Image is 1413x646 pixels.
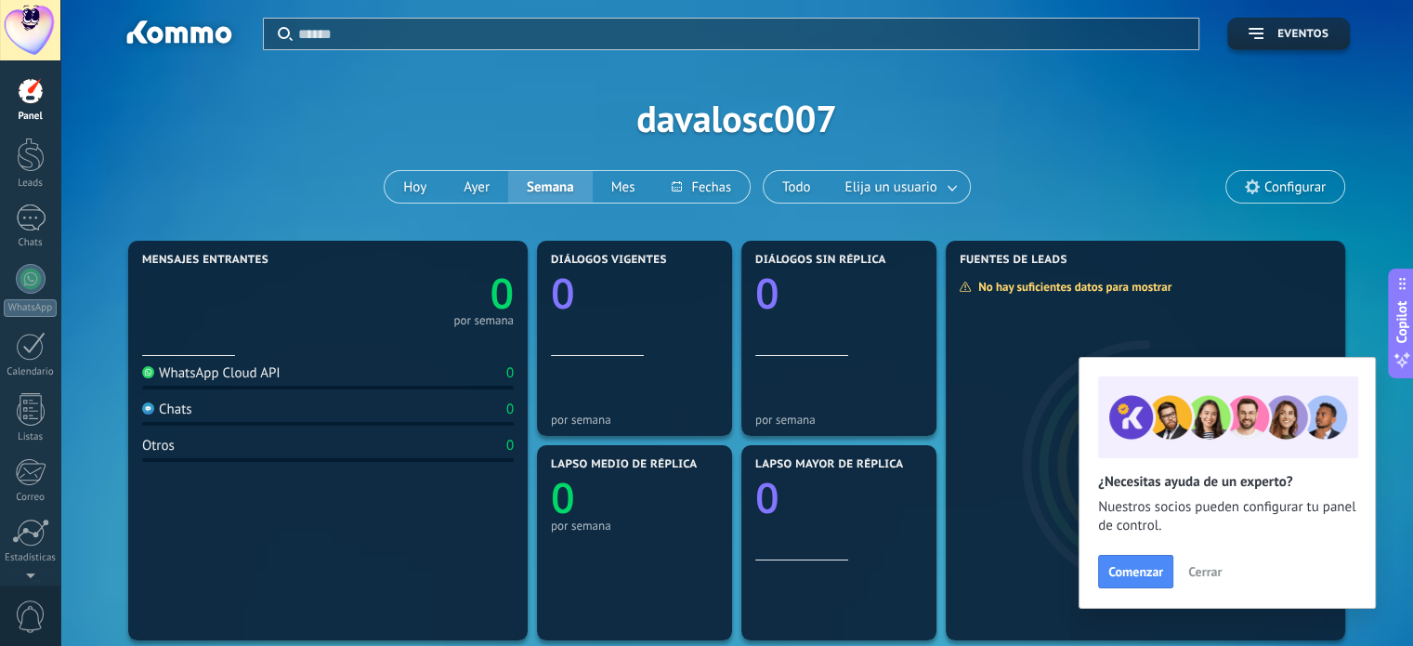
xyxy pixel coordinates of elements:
[142,364,281,382] div: WhatsApp Cloud API
[142,366,154,378] img: WhatsApp Cloud API
[4,178,58,190] div: Leads
[551,469,575,526] text: 0
[506,437,514,455] div: 0
[764,171,830,203] button: Todo
[593,171,654,203] button: Mes
[328,265,514,322] a: 0
[1098,555,1173,588] button: Comenzar
[142,402,154,415] img: Chats
[1188,565,1222,578] span: Cerrar
[142,254,268,267] span: Mensajes entrantes
[4,299,57,317] div: WhatsApp
[142,401,192,418] div: Chats
[653,171,749,203] button: Fechas
[385,171,445,203] button: Hoy
[4,366,58,378] div: Calendario
[1277,28,1328,41] span: Eventos
[755,458,903,471] span: Lapso mayor de réplica
[4,431,58,443] div: Listas
[551,458,698,471] span: Lapso medio de réplica
[1264,179,1326,195] span: Configurar
[1180,558,1230,586] button: Cerrar
[4,552,58,564] div: Estadísticas
[551,265,575,322] text: 0
[1108,565,1163,578] span: Comenzar
[4,492,58,504] div: Correo
[508,171,593,203] button: Semana
[755,469,779,526] text: 0
[551,413,718,427] div: por semana
[1227,18,1350,50] button: Eventos
[506,364,514,382] div: 0
[551,254,667,267] span: Diálogos vigentes
[1098,498,1356,535] span: Nuestros socios pueden configurar tu panel de control.
[551,519,718,533] div: por semana
[755,254,886,267] span: Diálogos sin réplica
[445,171,508,203] button: Ayer
[755,413,922,427] div: por semana
[506,401,514,418] div: 0
[830,171,970,203] button: Elija un usuario
[842,175,941,200] span: Elija un usuario
[490,265,514,322] text: 0
[1393,300,1411,343] span: Copilot
[4,111,58,123] div: Panel
[959,279,1184,295] div: No hay suficientes datos para mostrar
[142,437,175,455] div: Otros
[453,316,514,325] div: por semana
[755,265,779,322] text: 0
[1098,473,1356,491] h2: ¿Necesitas ayuda de un experto?
[960,254,1067,267] span: Fuentes de leads
[4,237,58,249] div: Chats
